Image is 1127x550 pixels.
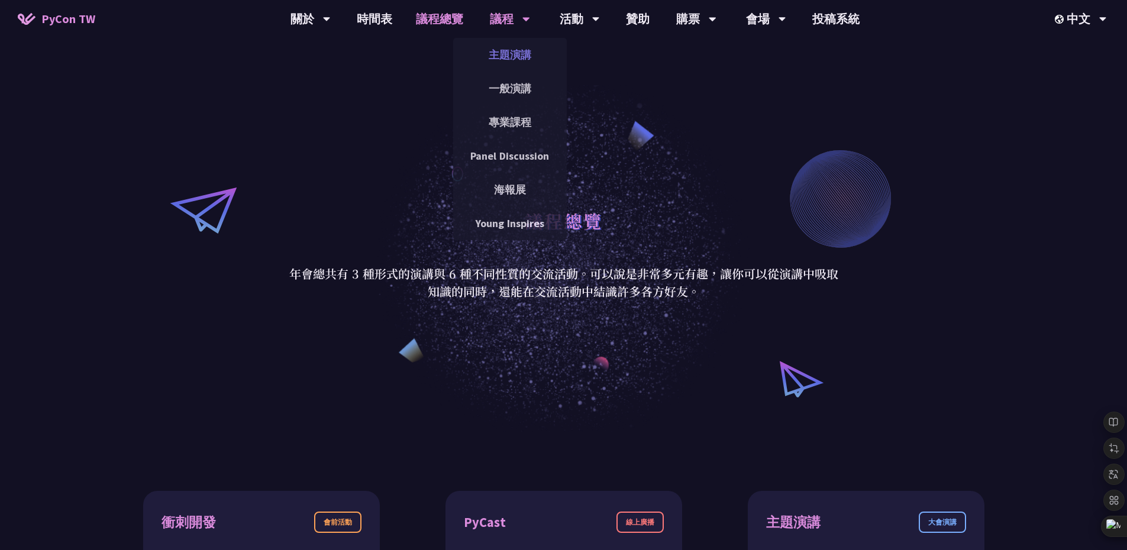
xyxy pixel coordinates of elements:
a: 一般演講 [453,75,567,102]
div: 會前活動 [314,512,361,533]
a: 海報展 [453,176,567,203]
a: Panel Discussion [453,142,567,170]
p: 年會總共有 3 種形式的演講與 6 種不同性質的交流活動。可以說是非常多元有趣，讓你可以從演講中吸取知識的同時，還能在交流活動中結識許多各方好友。 [289,265,839,300]
div: 大會演講 [919,512,966,533]
a: 專業課程 [453,108,567,136]
div: PyCast [464,512,506,533]
img: Home icon of PyCon TW 2025 [18,13,35,25]
div: 衝刺開發 [162,512,216,533]
a: Young Inspires [453,209,567,237]
a: 主題演講 [453,41,567,69]
a: PyCon TW [6,4,107,34]
div: 線上廣播 [616,512,664,533]
img: Locale Icon [1055,15,1067,24]
div: 主題演講 [766,512,821,533]
span: PyCon TW [41,10,95,28]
